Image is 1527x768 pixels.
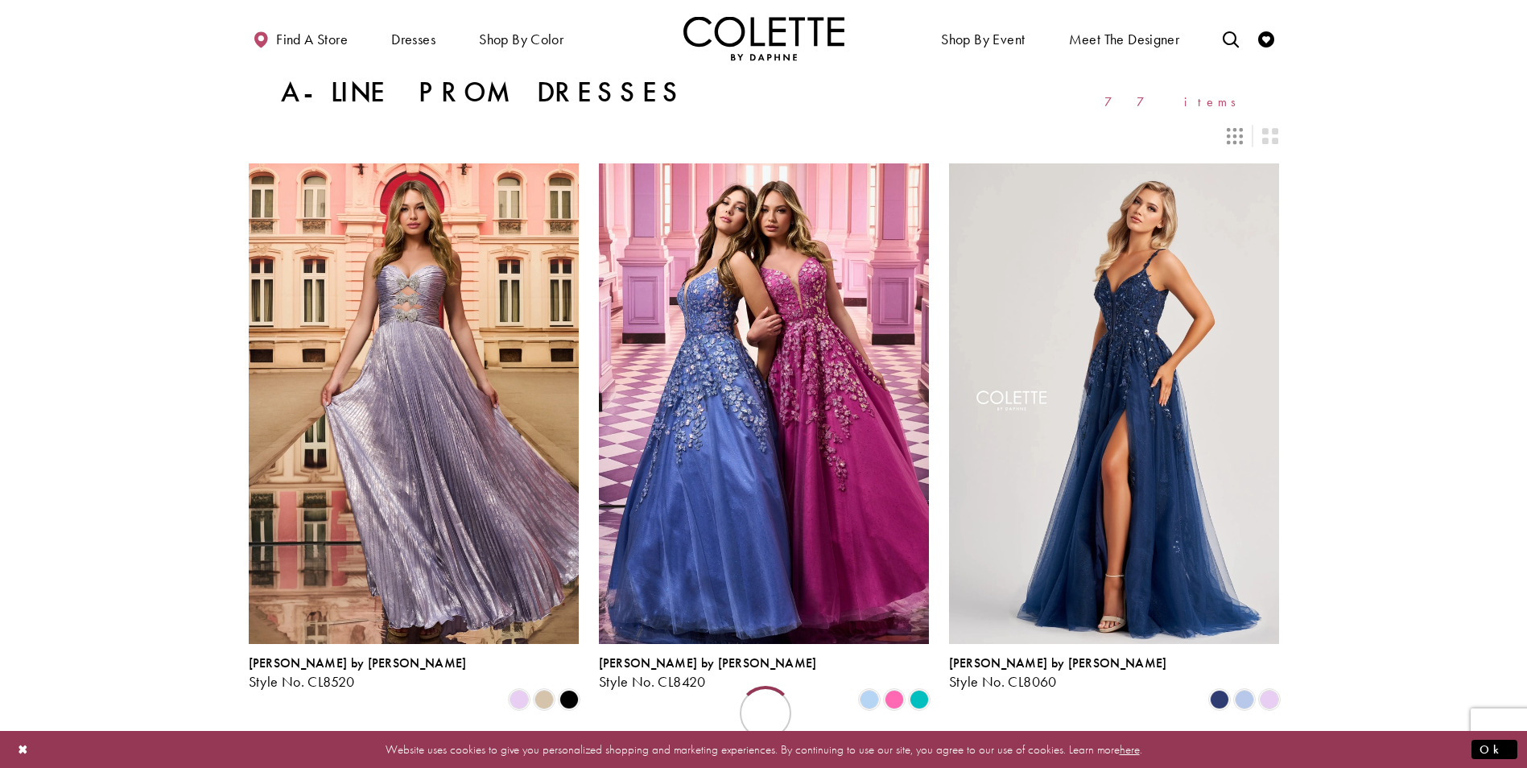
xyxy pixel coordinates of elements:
[860,690,879,709] i: Periwinkle
[116,738,1411,760] p: Website uses cookies to give you personalized shopping and marketing experiences. By continuing t...
[599,163,929,643] a: Visit Colette by Daphne Style No. CL8420 Page
[941,31,1025,47] span: Shop By Event
[599,672,706,691] span: Style No. CL8420
[1069,31,1180,47] span: Meet the designer
[1262,128,1278,144] span: Switch layout to 2 columns
[599,656,817,690] div: Colette by Daphne Style No. CL8420
[249,656,467,690] div: Colette by Daphne Style No. CL8520
[391,31,435,47] span: Dresses
[1104,95,1247,109] span: 77 items
[1065,16,1184,60] a: Meet the designer
[937,16,1029,60] span: Shop By Event
[10,735,37,763] button: Close Dialog
[949,163,1279,643] a: Visit Colette by Daphne Style No. CL8060 Page
[1471,739,1517,759] button: Submit Dialog
[249,672,355,691] span: Style No. CL8520
[949,656,1167,690] div: Colette by Daphne Style No. CL8060
[1210,690,1229,709] i: Navy Blue
[949,654,1167,671] span: [PERSON_NAME] by [PERSON_NAME]
[1227,128,1243,144] span: Switch layout to 3 columns
[559,690,579,709] i: Black
[1120,741,1140,757] a: here
[249,654,467,671] span: [PERSON_NAME] by [PERSON_NAME]
[1260,690,1279,709] i: Lilac
[599,654,817,671] span: [PERSON_NAME] by [PERSON_NAME]
[249,163,579,643] a: Visit Colette by Daphne Style No. CL8520 Page
[1254,16,1278,60] a: Check Wishlist
[910,690,929,709] i: Jade
[949,672,1057,691] span: Style No. CL8060
[475,16,567,60] span: Shop by color
[387,16,440,60] span: Dresses
[249,16,352,60] a: Find a store
[510,690,529,709] i: Lilac
[534,690,554,709] i: Gold Dust
[683,16,844,60] a: Visit Home Page
[1219,16,1243,60] a: Toggle search
[276,31,348,47] span: Find a store
[1235,690,1254,709] i: Bluebell
[281,76,685,109] h1: A-Line Prom Dresses
[239,118,1289,154] div: Layout Controls
[479,31,563,47] span: Shop by color
[683,16,844,60] img: Colette by Daphne
[885,690,904,709] i: Pink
